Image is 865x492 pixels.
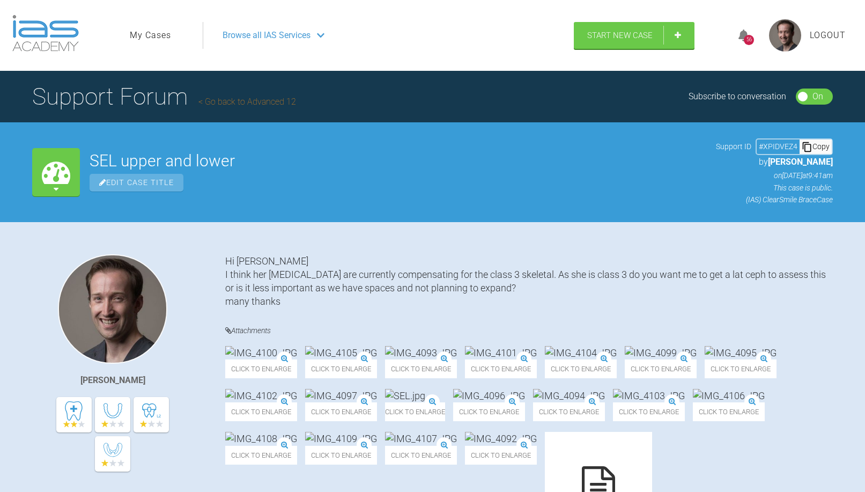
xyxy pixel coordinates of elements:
h2: SEL upper and lower [90,153,706,169]
div: On [812,90,823,104]
img: IMG_4107.JPG [385,432,457,445]
p: This case is public. [716,182,833,194]
img: profile.png [769,19,801,52]
img: IMG_4095.JPG [705,346,777,359]
img: IMG_4106.JPG [693,389,765,402]
span: Support ID [716,141,751,152]
div: Copy [800,139,832,153]
span: Start New Case [587,31,653,40]
span: Click to enlarge [305,446,377,465]
img: IMG_4093.JPG [385,346,457,359]
span: Click to enlarge [225,359,297,378]
img: IMG_4104.JPG [545,346,617,359]
img: James Crouch Baker [58,254,167,364]
img: IMG_4108.JPG [225,432,297,445]
img: IMG_4097.JPG [305,389,377,402]
span: Click to enlarge [225,402,297,421]
p: by [716,155,833,169]
h4: Attachments [225,324,833,337]
span: Browse all IAS Services [223,28,310,42]
span: Click to enlarge [305,359,377,378]
img: IMG_4103.JPG [613,389,685,402]
span: Edit Case Title [90,174,183,192]
img: IMG_4101.JPG [465,346,537,359]
span: [PERSON_NAME] [768,157,833,167]
span: Click to enlarge [613,402,685,421]
span: Click to enlarge [533,402,605,421]
img: IMG_4102.JPG [225,389,297,402]
div: [PERSON_NAME] [80,373,145,387]
span: Click to enlarge [305,402,377,421]
img: IMG_4100.JPG [225,346,297,359]
img: logo-light.3e3ef733.png [12,15,79,52]
span: Click to enlarge [225,446,297,465]
a: Logout [810,28,846,42]
div: 56 [744,35,754,45]
img: IMG_4096.JPG [453,389,525,402]
span: Click to enlarge [385,359,457,378]
span: Click to enlarge [465,446,537,465]
span: Click to enlarge [453,402,525,421]
img: IMG_4105.JPG [305,346,377,359]
div: Hi [PERSON_NAME] I think her [MEDICAL_DATA] are currently compensating for the class 3 skeletal. ... [225,254,833,309]
div: Subscribe to conversation [689,90,786,104]
span: Click to enlarge [693,402,765,421]
div: # XPIDVEZ4 [757,141,800,152]
span: Click to enlarge [385,402,445,421]
img: IMG_4094.JPG [533,389,605,402]
img: SEL.jpg [385,389,425,402]
p: on [DATE] at 9:41am [716,170,833,181]
a: My Cases [130,28,171,42]
img: IMG_4109.JPG [305,432,377,445]
span: Click to enlarge [465,359,537,378]
a: Start New Case [574,22,694,49]
p: (IAS) ClearSmile Brace Case [716,194,833,205]
a: Go back to Advanced 12 [198,97,296,107]
img: IMG_4099.JPG [625,346,697,359]
span: Click to enlarge [545,359,617,378]
h1: Support Forum [32,78,296,115]
img: IMG_4092.JPG [465,432,537,445]
span: Click to enlarge [705,359,777,378]
span: Click to enlarge [625,359,697,378]
span: Click to enlarge [385,446,457,465]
